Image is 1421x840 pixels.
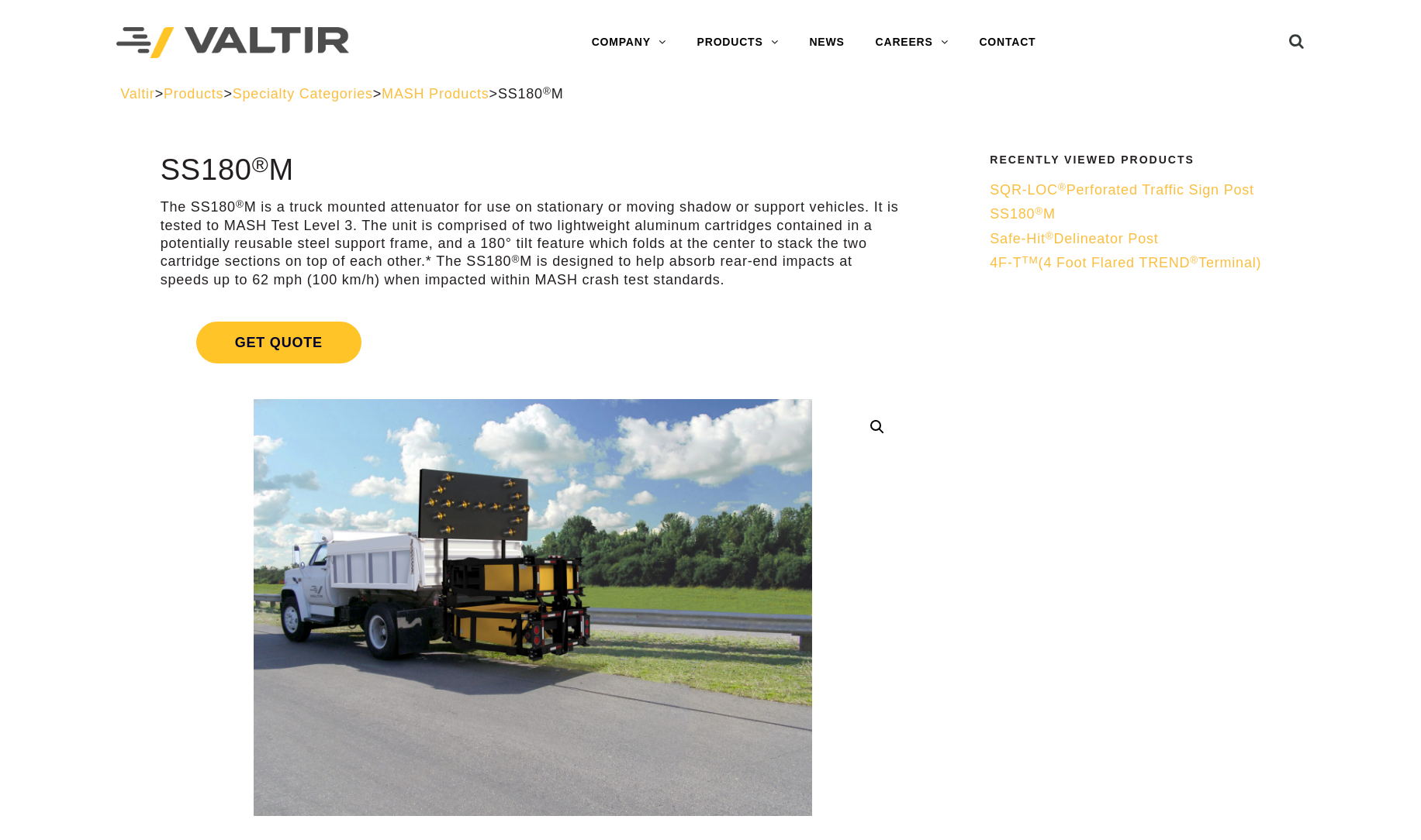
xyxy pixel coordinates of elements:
span: SQR-LOC Perforated Traffic Sign Post [990,182,1254,198]
sup: ® [1058,181,1067,193]
sup: ® [543,85,551,97]
sup: ® [236,198,244,210]
div: > > > > [120,85,1301,103]
span: SS180 M [498,86,564,102]
a: MASH Products [382,86,489,102]
a: SQR-LOC®Perforated Traffic Sign Post [990,181,1291,199]
a: CONTACT [963,27,1051,58]
a: Safe-Hit®Delineator Post [990,230,1291,248]
a: PRODUCTS [682,27,794,58]
span: SS180 M [990,206,1056,222]
h1: SS180 M [161,154,906,187]
a: Valtir [120,86,154,102]
sup: TM [1022,254,1039,266]
span: Safe-Hit Delineator Post [990,231,1158,246]
a: Get Quote [161,303,906,382]
sup: ® [1190,254,1198,266]
sup: ® [1035,205,1043,217]
a: Specialty Categories [233,86,373,102]
sup: ® [511,253,520,265]
a: Products [164,86,223,102]
sup: ® [252,152,269,177]
a: COMPANY [576,27,682,58]
a: SS180®M [990,205,1291,223]
h2: Recently Viewed Products [990,154,1291,166]
sup: ® [1046,230,1054,242]
span: 4F-T (4 Foot Flared TREND Terminal) [990,255,1261,270]
span: Get Quote [196,322,361,363]
a: NEWS [793,27,859,58]
a: 4F-TTM(4 Foot Flared TREND®Terminal) [990,254,1291,272]
img: Valtir [116,27,349,59]
a: CAREERS [860,27,964,58]
p: The SS180 M is a truck mounted attenuator for use on stationary or moving shadow or support vehic... [161,198,906,289]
